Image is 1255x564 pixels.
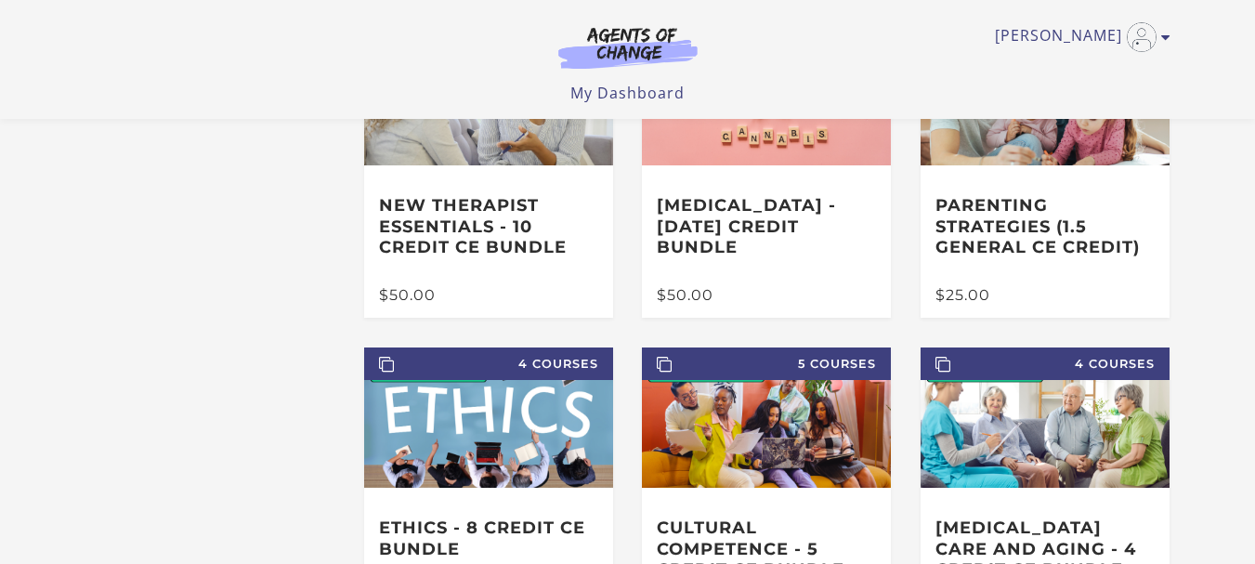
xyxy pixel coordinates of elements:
h3: Parenting Strategies (1.5 General CE Credit) [935,195,1155,258]
a: My Dashboard [570,83,685,103]
span: 4 Courses [364,348,613,380]
a: 7 Courses New Therapist Essentials - 10 Credit CE Bundle $50.00 [364,25,613,318]
h3: [MEDICAL_DATA] - [DATE] Credit Bundle [657,195,876,258]
h3: Ethics - 8 Credit CE Bundle [379,518,598,559]
div: $25.00 [935,288,1155,303]
a: 5 Courses [MEDICAL_DATA] - [DATE] Credit Bundle $50.00 [642,25,891,318]
a: Toggle menu [995,22,1161,52]
a: Parenting Strategies (1.5 General CE Credit) $25.00 [921,25,1170,318]
img: Agents of Change Logo [539,26,717,69]
div: $50.00 [379,288,598,303]
div: $50.00 [657,288,876,303]
h3: New Therapist Essentials - 10 Credit CE Bundle [379,195,598,258]
span: 4 Courses [921,348,1170,380]
span: 5 Courses [642,348,891,380]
